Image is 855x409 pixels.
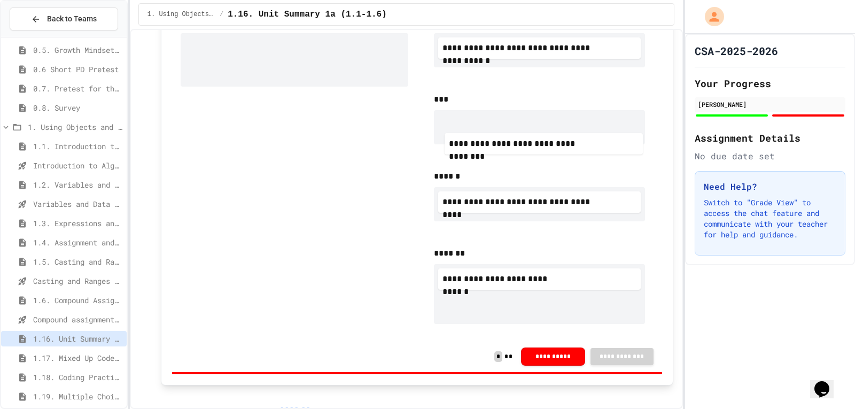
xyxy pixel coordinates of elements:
[33,83,122,94] span: 0.7. Pretest for the AP CSA Exam
[695,150,845,163] div: No due date set
[695,43,778,58] h1: CSA-2025-2026
[33,372,122,383] span: 1.18. Coding Practice 1a (1.1-1.6)
[33,295,122,306] span: 1.6. Compound Assignment Operators
[695,130,845,145] h2: Assignment Details
[698,99,842,109] div: [PERSON_NAME]
[47,13,97,25] span: Back to Teams
[33,391,122,402] span: 1.19. Multiple Choice Exercises for Unit 1a (1.1-1.6)
[33,237,122,248] span: 1.4. Assignment and Input
[704,180,836,193] h3: Need Help?
[33,352,122,364] span: 1.17. Mixed Up Code Practice 1.1-1.6
[810,366,844,398] iframe: chat widget
[10,7,118,30] button: Back to Teams
[33,179,122,190] span: 1.2. Variables and Data Types
[33,275,122,287] span: Casting and Ranges of variables - Quiz
[147,10,215,19] span: 1. Using Objects and Methods
[33,198,122,210] span: Variables and Data Types - Quiz
[33,314,122,325] span: Compound assignment operators - Quiz
[228,8,387,21] span: 1.16. Unit Summary 1a (1.1-1.6)
[695,76,845,91] h2: Your Progress
[33,333,122,344] span: 1.16. Unit Summary 1a (1.1-1.6)
[33,44,122,56] span: 0.5. Growth Mindset and Pair Programming
[33,218,122,229] span: 1.3. Expressions and Output [New]
[33,160,122,171] span: Introduction to Algorithms, Programming, and Compilers
[694,4,727,29] div: My Account
[33,256,122,267] span: 1.5. Casting and Ranges of Values
[704,197,836,240] p: Switch to "Grade View" to access the chat feature and communicate with your teacher for help and ...
[33,141,122,152] span: 1.1. Introduction to Algorithms, Programming, and Compilers
[33,102,122,113] span: 0.8. Survey
[28,121,122,133] span: 1. Using Objects and Methods
[220,10,223,19] span: /
[33,64,122,75] span: 0.6 Short PD Pretest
